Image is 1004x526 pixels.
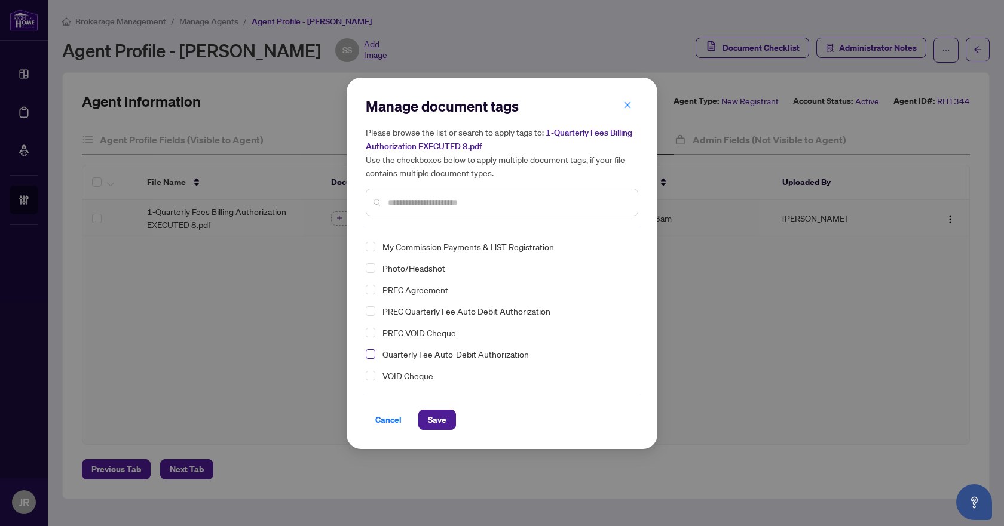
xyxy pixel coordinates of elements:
[382,347,529,361] span: Quarterly Fee Auto-Debit Authorization
[366,97,638,116] h2: Manage document tags
[378,368,631,383] span: VOID Cheque
[956,484,992,520] button: Open asap
[382,261,445,275] span: Photo/Headshot
[366,285,375,294] span: Select PREC Agreement
[366,306,375,316] span: Select PREC Quarterly Fee Auto Debit Authorization
[366,263,375,273] span: Select Photo/Headshot
[366,127,632,152] span: 1-Quarterly Fees Billing Authorization EXECUTED 8.pdf
[378,325,631,340] span: PREC VOID Cheque
[366,349,375,359] span: Select Quarterly Fee Auto-Debit Authorization
[366,410,411,430] button: Cancel
[382,304,550,318] span: PREC Quarterly Fee Auto Debit Authorization
[382,325,456,340] span: PREC VOID Cheque
[382,239,554,254] span: My Commission Payments & HST Registration
[366,371,375,380] span: Select VOID Cheque
[378,239,631,254] span: My Commission Payments & HST Registration
[418,410,456,430] button: Save
[623,101,632,109] span: close
[366,242,375,251] span: Select My Commission Payments & HST Registration
[366,328,375,337] span: Select PREC VOID Cheque
[378,347,631,361] span: Quarterly Fee Auto-Debit Authorization
[382,368,433,383] span: VOID Cheque
[366,125,638,179] h5: Please browse the list or search to apply tags to: Use the checkboxes below to apply multiple doc...
[378,261,631,275] span: Photo/Headshot
[378,304,631,318] span: PREC Quarterly Fee Auto Debit Authorization
[378,282,631,297] span: PREC Agreement
[375,410,402,429] span: Cancel
[428,410,446,429] span: Save
[382,282,448,297] span: PREC Agreement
